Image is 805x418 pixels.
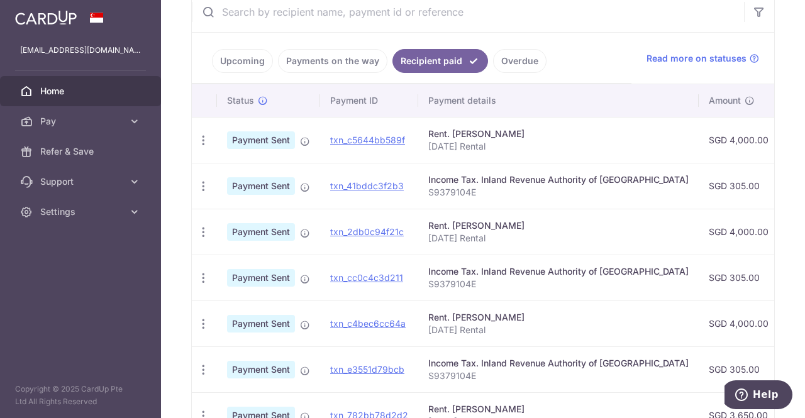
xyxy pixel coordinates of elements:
[699,300,779,346] td: SGD 4,000.00
[278,49,387,73] a: Payments on the way
[724,380,792,412] iframe: Opens a widget where you can find more information
[428,311,689,324] div: Rent. [PERSON_NAME]
[40,115,123,128] span: Pay
[428,324,689,336] p: [DATE] Rental
[40,206,123,218] span: Settings
[699,346,779,392] td: SGD 305.00
[227,177,295,195] span: Payment Sent
[699,163,779,209] td: SGD 305.00
[709,94,741,107] span: Amount
[40,175,123,188] span: Support
[647,52,759,65] a: Read more on statuses
[330,318,406,329] a: txn_c4bec6cc64a
[428,140,689,153] p: [DATE] Rental
[699,255,779,300] td: SGD 305.00
[227,94,254,107] span: Status
[330,135,405,145] a: txn_c5644bb589f
[330,272,403,283] a: txn_cc0c4c3d211
[212,49,273,73] a: Upcoming
[330,364,404,375] a: txn_e3551d79bcb
[428,128,689,140] div: Rent. [PERSON_NAME]
[227,269,295,287] span: Payment Sent
[320,84,418,117] th: Payment ID
[699,117,779,163] td: SGD 4,000.00
[20,44,141,57] p: [EMAIL_ADDRESS][DOMAIN_NAME]
[428,232,689,245] p: [DATE] Rental
[428,357,689,370] div: Income Tax. Inland Revenue Authority of [GEOGRAPHIC_DATA]
[227,361,295,378] span: Payment Sent
[330,226,404,237] a: txn_2db0c94f21c
[428,186,689,199] p: S9379104E
[227,131,295,149] span: Payment Sent
[15,10,77,25] img: CardUp
[392,49,488,73] a: Recipient paid
[428,173,689,186] div: Income Tax. Inland Revenue Authority of [GEOGRAPHIC_DATA]
[428,219,689,232] div: Rent. [PERSON_NAME]
[428,265,689,278] div: Income Tax. Inland Revenue Authority of [GEOGRAPHIC_DATA]
[428,370,689,382] p: S9379104E
[227,315,295,333] span: Payment Sent
[493,49,547,73] a: Overdue
[330,180,404,191] a: txn_41bddc3f2b3
[418,84,699,117] th: Payment details
[227,223,295,241] span: Payment Sent
[428,278,689,290] p: S9379104E
[647,52,747,65] span: Read more on statuses
[40,145,123,158] span: Refer & Save
[40,85,123,97] span: Home
[428,403,689,415] div: Rent. [PERSON_NAME]
[699,209,779,255] td: SGD 4,000.00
